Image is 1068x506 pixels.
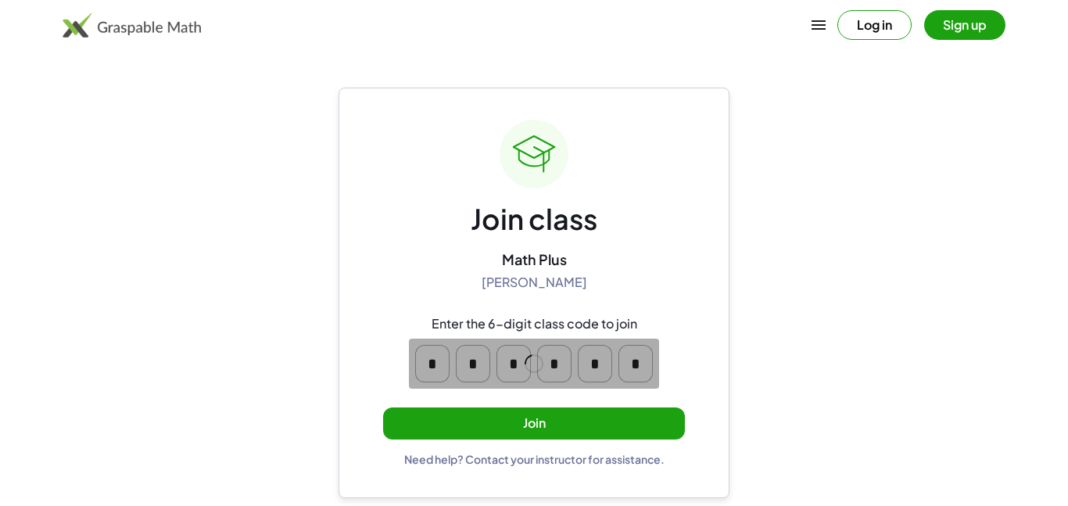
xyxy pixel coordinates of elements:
[924,10,1005,40] button: Sign up
[383,407,685,440] button: Join
[404,452,665,466] div: Need help? Contact your instructor for assistance.
[432,316,637,332] div: Enter the 6-digit class code to join
[502,250,567,268] div: Math Plus
[471,201,597,238] div: Join class
[482,275,587,291] div: [PERSON_NAME]
[837,10,912,40] button: Log in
